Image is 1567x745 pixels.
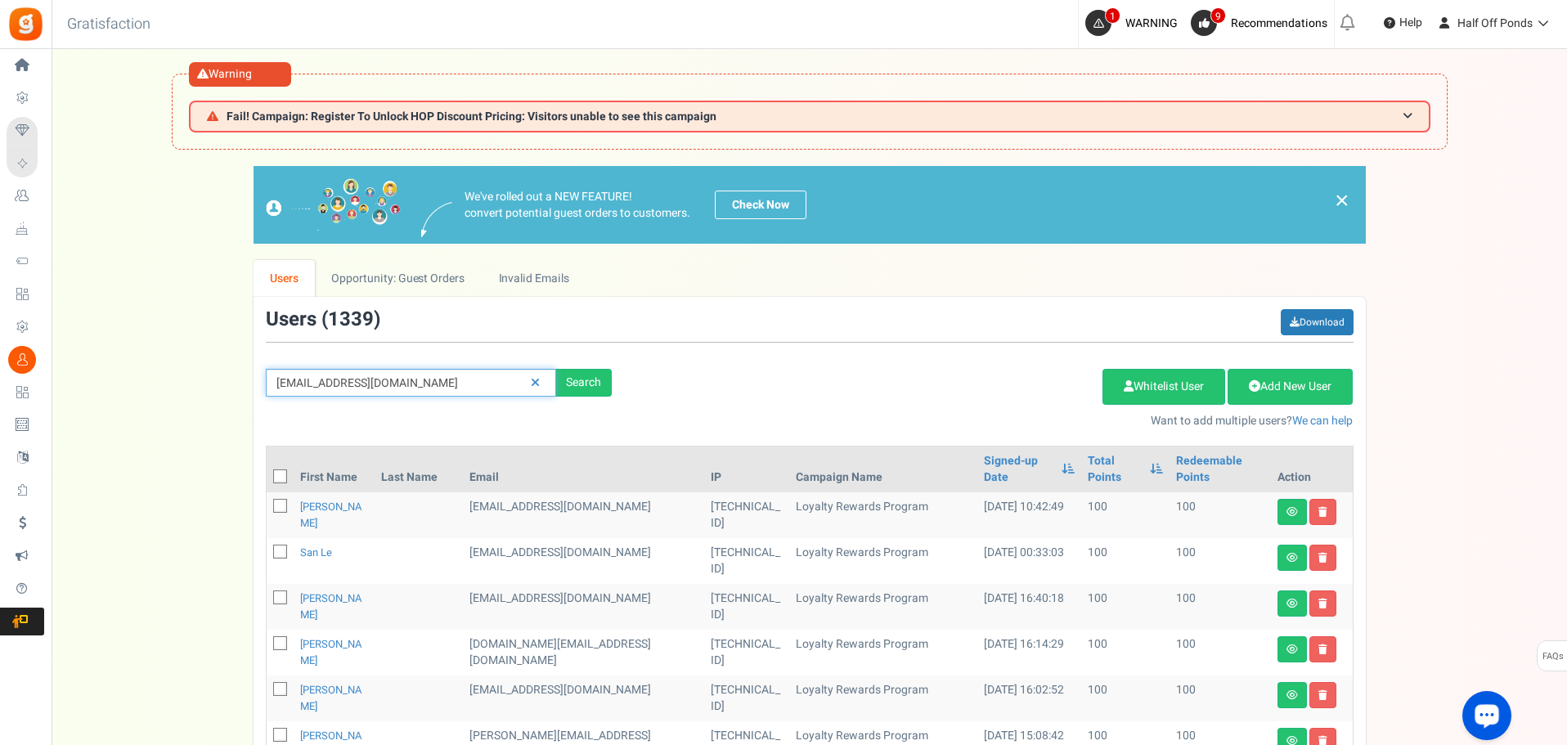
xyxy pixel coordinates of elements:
[1231,15,1327,32] span: Recommendations
[421,202,452,237] img: images
[463,492,704,538] td: [EMAIL_ADDRESS][DOMAIN_NAME]
[1102,369,1225,405] a: Whitelist User
[977,492,1081,538] td: [DATE] 10:42:49
[375,447,463,492] th: Last Name
[1286,553,1298,563] i: View details
[1125,15,1178,32] span: WARNING
[328,305,374,334] span: 1339
[300,545,332,560] a: San Le
[984,453,1053,486] a: Signed-up Date
[556,369,612,397] div: Search
[1081,584,1170,630] td: 100
[254,260,316,297] a: Users
[1318,507,1327,517] i: Delete user
[1286,644,1298,654] i: View details
[463,584,704,630] td: [EMAIL_ADDRESS][DOMAIN_NAME]
[463,447,704,492] th: Email
[1377,10,1429,36] a: Help
[266,309,380,330] h3: Users ( )
[300,590,362,622] a: [PERSON_NAME]
[523,369,548,397] a: Reset
[1081,630,1170,675] td: 100
[1457,15,1533,32] span: Half Off Ponds
[1318,599,1327,608] i: Delete user
[1318,644,1327,654] i: Delete user
[789,584,977,630] td: Loyalty Rewards Program
[1228,369,1353,405] a: Add New User
[1170,538,1270,584] td: 100
[1335,191,1349,210] a: ×
[1542,641,1564,672] span: FAQs
[977,538,1081,584] td: [DATE] 00:33:03
[49,8,168,41] h3: Gratisfaction
[789,538,977,584] td: Loyalty Rewards Program
[704,630,789,675] td: [TECHNICAL_ID]
[1105,7,1120,24] span: 1
[977,675,1081,721] td: [DATE] 16:02:52
[1271,447,1353,492] th: Action
[704,492,789,538] td: [TECHNICAL_ID]
[266,369,556,397] input: Search by email or name
[789,630,977,675] td: Loyalty Rewards Program
[789,492,977,538] td: Loyalty Rewards Program
[789,447,977,492] th: Campaign Name
[315,260,481,297] a: Opportunity: Guest Orders
[482,260,586,297] a: Invalid Emails
[1395,15,1422,31] span: Help
[463,538,704,584] td: [EMAIL_ADDRESS][DOMAIN_NAME]
[1286,690,1298,700] i: View details
[1170,584,1270,630] td: 100
[704,584,789,630] td: [TECHNICAL_ID]
[1318,690,1327,700] i: Delete user
[977,584,1081,630] td: [DATE] 16:40:18
[704,675,789,721] td: [TECHNICAL_ID]
[1170,675,1270,721] td: 100
[789,675,977,721] td: Loyalty Rewards Program
[266,178,401,231] img: images
[1318,553,1327,563] i: Delete user
[463,630,704,675] td: [DOMAIN_NAME][EMAIL_ADDRESS][DOMAIN_NAME]
[1085,10,1184,36] a: 1 WARNING
[227,110,716,123] span: Fail! Campaign: Register To Unlock HOP Discount Pricing: Visitors unable to see this campaign
[465,189,690,222] p: We've rolled out a NEW FEATURE! convert potential guest orders to customers.
[1292,412,1353,429] a: We can help
[636,413,1354,429] p: Want to add multiple users?
[1191,10,1334,36] a: 9 Recommendations
[1088,453,1142,486] a: Total Points
[1081,492,1170,538] td: 100
[704,538,789,584] td: [TECHNICAL_ID]
[1210,7,1226,24] span: 9
[1170,492,1270,538] td: 100
[463,675,704,721] td: [EMAIL_ADDRESS][DOMAIN_NAME]
[300,499,362,531] a: [PERSON_NAME]
[1176,453,1264,486] a: Redeemable Points
[300,682,362,714] a: [PERSON_NAME]
[294,447,375,492] th: First Name
[977,630,1081,675] td: [DATE] 16:14:29
[1286,507,1298,517] i: View details
[7,6,44,43] img: Gratisfaction
[1081,675,1170,721] td: 100
[189,62,291,87] div: Warning
[1170,630,1270,675] td: 100
[715,191,806,219] a: Check Now
[704,447,789,492] th: IP
[300,636,362,668] a: [PERSON_NAME]
[1286,599,1298,608] i: View details
[1281,309,1354,335] a: Download
[1081,538,1170,584] td: 100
